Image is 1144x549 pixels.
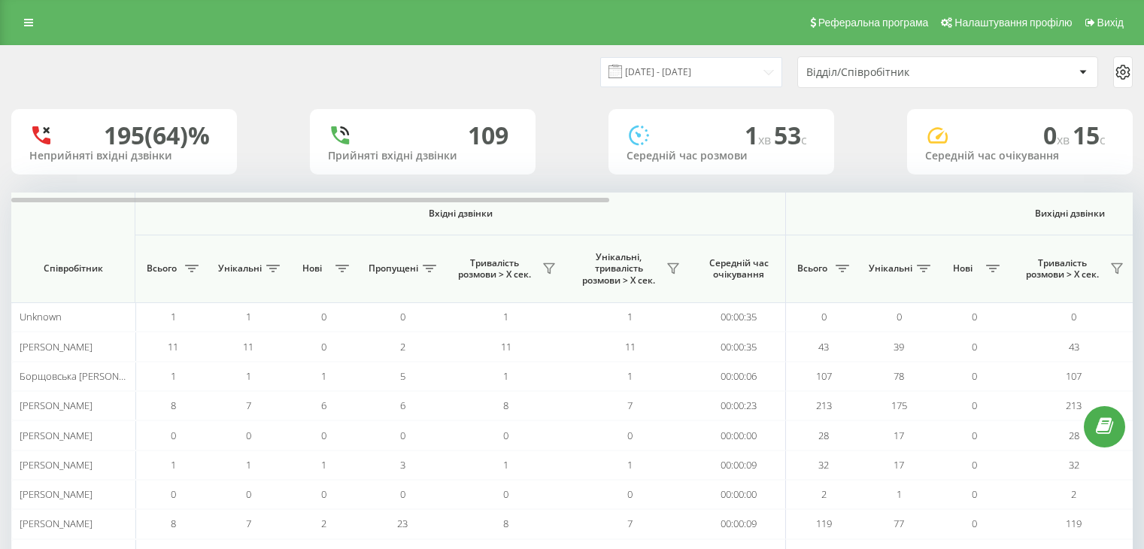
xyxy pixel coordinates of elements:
[1066,369,1082,383] span: 107
[1069,429,1079,442] span: 28
[400,369,405,383] span: 5
[774,119,807,151] span: 53
[246,458,251,472] span: 1
[20,340,93,353] span: [PERSON_NAME]
[246,399,251,412] span: 7
[29,150,219,162] div: Неприйняті вхідні дзвінки
[1071,310,1076,323] span: 0
[503,458,508,472] span: 1
[627,458,633,472] span: 1
[625,340,636,353] span: 11
[321,458,326,472] span: 1
[171,517,176,530] span: 8
[972,429,977,442] span: 0
[171,458,176,472] span: 1
[816,399,832,412] span: 213
[972,399,977,412] span: 0
[627,517,633,530] span: 7
[816,369,832,383] span: 107
[1073,119,1106,151] span: 15
[818,458,829,472] span: 32
[321,399,326,412] span: 6
[1019,257,1106,281] span: Тривалість розмови > Х сек.
[821,487,827,501] span: 2
[171,369,176,383] span: 1
[894,369,904,383] span: 78
[20,429,93,442] span: [PERSON_NAME]
[369,262,418,274] span: Пропущені
[503,310,508,323] span: 1
[321,369,326,383] span: 1
[972,487,977,501] span: 0
[692,509,786,538] td: 00:00:09
[575,251,662,287] span: Унікальні, тривалість розмови > Х сек.
[692,450,786,480] td: 00:00:09
[218,262,262,274] span: Унікальні
[692,420,786,450] td: 00:00:00
[627,399,633,412] span: 7
[171,399,176,412] span: 8
[972,369,977,383] span: 0
[293,262,331,274] span: Нові
[1097,17,1124,29] span: Вихід
[758,132,774,148] span: хв
[1069,340,1079,353] span: 43
[703,257,774,281] span: Середній час очікування
[246,517,251,530] span: 7
[1043,119,1073,151] span: 0
[818,17,929,29] span: Реферальна програма
[321,487,326,501] span: 0
[246,429,251,442] span: 0
[397,517,408,530] span: 23
[143,262,181,274] span: Всього
[20,487,93,501] span: [PERSON_NAME]
[171,429,176,442] span: 0
[1057,132,1073,148] span: хв
[692,332,786,361] td: 00:00:35
[328,150,517,162] div: Прийняті вхідні дзвінки
[745,119,774,151] span: 1
[321,310,326,323] span: 0
[1066,399,1082,412] span: 213
[891,399,907,412] span: 175
[894,458,904,472] span: 17
[894,429,904,442] span: 17
[897,487,902,501] span: 1
[501,340,511,353] span: 11
[897,310,902,323] span: 0
[627,429,633,442] span: 0
[692,391,786,420] td: 00:00:23
[503,429,508,442] span: 0
[451,257,538,281] span: Тривалість розмови > Х сек.
[321,429,326,442] span: 0
[246,369,251,383] span: 1
[20,458,93,472] span: [PERSON_NAME]
[503,369,508,383] span: 1
[171,487,176,501] span: 0
[1100,132,1106,148] span: c
[692,362,786,391] td: 00:00:06
[972,458,977,472] span: 0
[468,121,508,150] div: 109
[816,517,832,530] span: 119
[400,399,405,412] span: 6
[954,17,1072,29] span: Налаштування профілю
[1071,487,1076,501] span: 2
[944,262,982,274] span: Нові
[972,340,977,353] span: 0
[821,310,827,323] span: 0
[692,302,786,332] td: 00:00:35
[400,458,405,472] span: 3
[20,369,152,383] span: Борщовська [PERSON_NAME]
[246,310,251,323] span: 1
[627,369,633,383] span: 1
[503,487,508,501] span: 0
[171,310,176,323] span: 1
[869,262,912,274] span: Унікальні
[627,150,816,162] div: Середній час розмови
[794,262,831,274] span: Всього
[400,310,405,323] span: 0
[894,340,904,353] span: 39
[806,66,986,79] div: Відділ/Співробітник
[972,517,977,530] span: 0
